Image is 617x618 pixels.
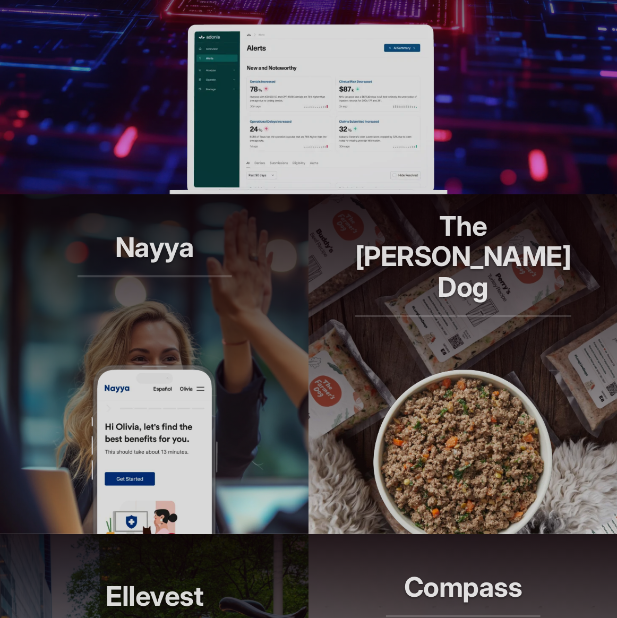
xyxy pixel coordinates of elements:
img: adonis work sample [367,364,559,534]
img: adonis work sample [169,24,447,194]
h2: Nayya [77,232,232,277]
h2: The [PERSON_NAME] Dog [355,211,571,317]
img: adonis work sample [91,364,218,534]
h2: Compass [385,572,540,617]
